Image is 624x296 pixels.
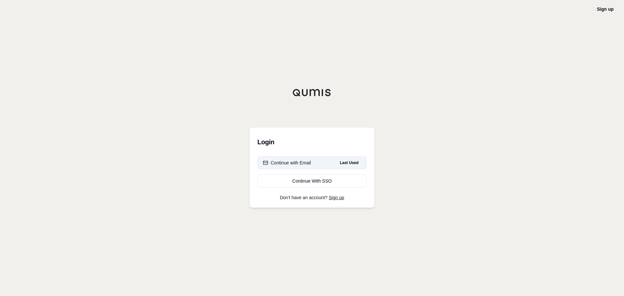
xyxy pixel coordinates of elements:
[263,178,361,184] div: Continue With SSO
[597,6,614,12] a: Sign up
[263,160,311,166] div: Continue with Email
[257,156,367,169] button: Continue with EmailLast Used
[257,195,367,200] p: Don't have an account?
[329,195,344,200] a: Sign up
[257,174,367,187] a: Continue With SSO
[292,89,331,97] img: Qumis
[257,135,367,148] h3: Login
[337,159,361,167] span: Last Used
